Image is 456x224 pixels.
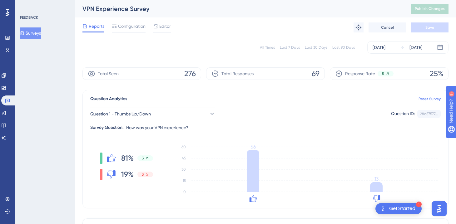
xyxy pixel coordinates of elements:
[90,124,124,131] div: Survey Question:
[183,190,186,194] tspan: 0
[332,45,355,50] div: Last 90 Days
[420,111,438,116] div: 28c57577...
[15,2,39,9] span: Need Help?
[126,124,188,131] span: How was your VPN experience?
[90,95,127,103] span: Question Analytics
[221,70,254,77] span: Total Responses
[98,70,119,77] span: Total Seen
[181,167,186,172] tspan: 30
[142,156,144,161] span: 3
[389,205,417,212] div: Get Started!
[90,110,151,118] span: Question 1 - Thumbs Up/Down
[430,69,443,79] span: 25%
[375,203,422,214] div: Open Get Started! checklist, remaining modules: 1
[260,45,275,50] div: All Times
[182,156,186,160] tspan: 45
[90,108,215,120] button: Question 1 - Thumbs Up/Down
[250,144,256,150] tspan: 56
[391,110,415,118] div: Question ID:
[181,145,186,149] tspan: 60
[369,22,406,32] button: Cancel
[382,71,384,76] span: 5
[411,4,449,14] button: Publish Changes
[379,205,387,212] img: launcher-image-alternative-text
[312,69,320,79] span: 69
[374,176,379,182] tspan: 13
[142,172,144,177] span: 3
[345,70,375,77] span: Response Rate
[430,199,449,218] iframe: UserGuiding AI Assistant Launcher
[416,202,422,207] div: 1
[20,27,41,39] button: Surveys
[409,44,422,51] div: [DATE]
[159,22,171,30] span: Editor
[280,45,300,50] div: Last 7 Days
[373,44,385,51] div: [DATE]
[20,15,38,20] div: FEEDBACK
[305,45,327,50] div: Last 30 Days
[121,153,134,163] span: 81%
[183,178,186,183] tspan: 15
[121,169,134,179] span: 19%
[419,96,441,101] a: Reset Survey
[411,22,449,32] button: Save
[425,25,434,30] span: Save
[118,22,146,30] span: Configuration
[89,22,104,30] span: Reports
[415,6,445,11] span: Publish Changes
[82,4,395,13] div: VPN Experience Survey
[381,25,394,30] span: Cancel
[184,69,196,79] span: 276
[42,3,46,8] div: 9+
